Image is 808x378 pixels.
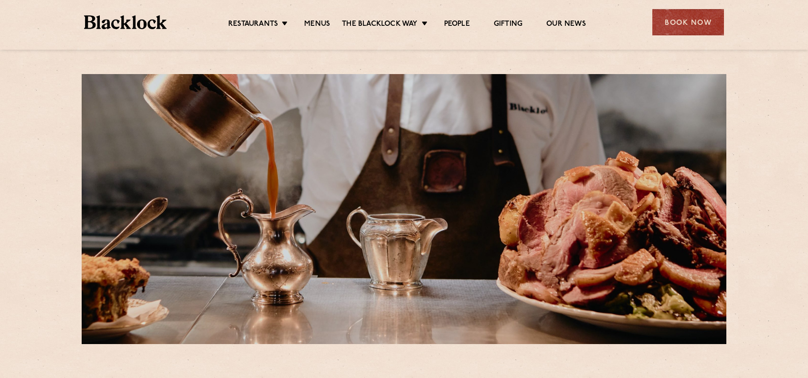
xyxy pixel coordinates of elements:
[444,20,470,30] a: People
[304,20,330,30] a: Menus
[342,20,417,30] a: The Blacklock Way
[546,20,586,30] a: Our News
[652,9,724,35] div: Book Now
[494,20,522,30] a: Gifting
[228,20,278,30] a: Restaurants
[84,15,167,29] img: BL_Textured_Logo-footer-cropped.svg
